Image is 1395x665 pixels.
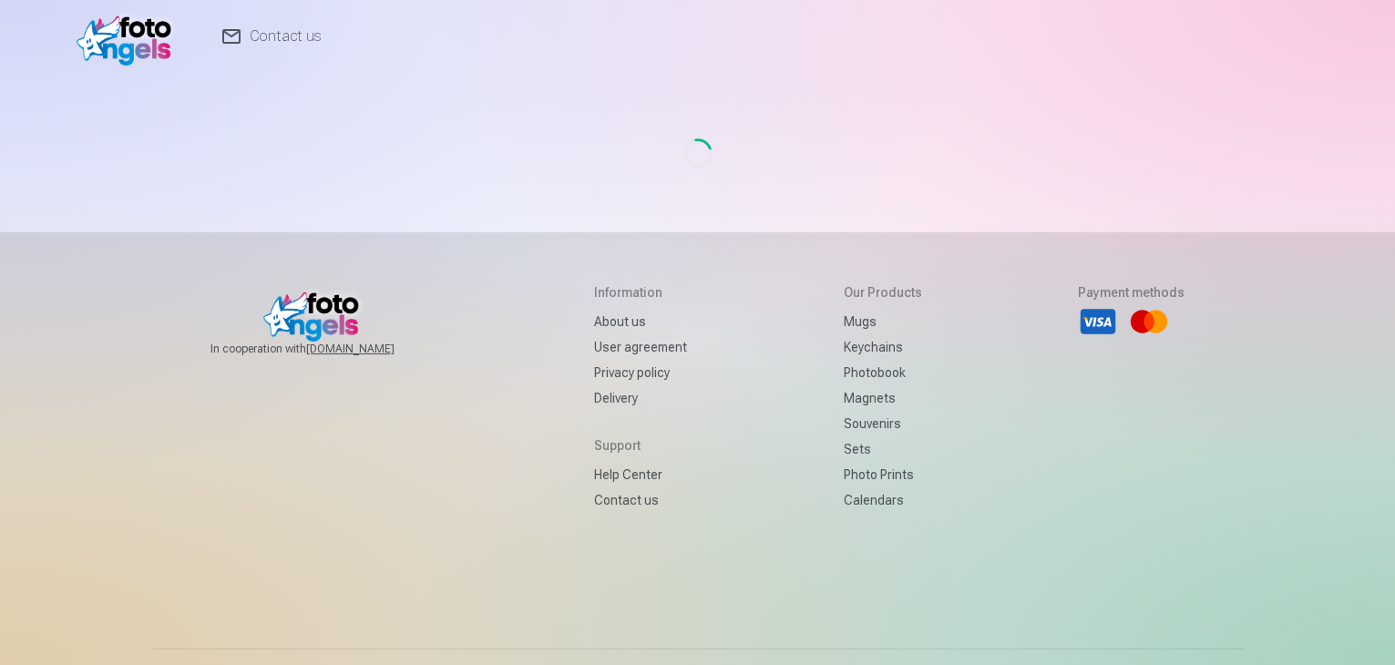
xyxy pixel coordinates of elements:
[594,487,687,513] a: Contact us
[594,462,687,487] a: Help Center
[1078,302,1118,342] li: Visa
[844,283,922,302] h5: Our products
[594,385,687,411] a: Delivery
[594,360,687,385] a: Privacy policy
[844,385,922,411] a: Magnets
[844,487,922,513] a: Calendars
[594,334,687,360] a: User agreement
[844,411,922,436] a: Souvenirs
[844,462,922,487] a: Photo prints
[594,309,687,334] a: About us
[844,360,922,385] a: Photobook
[594,283,687,302] h5: Information
[1129,302,1169,342] li: Mastercard
[306,342,438,356] a: [DOMAIN_NAME]
[210,342,438,356] span: In cooperation with
[77,7,181,66] img: /v1
[1078,283,1185,302] h5: Payment methods
[844,334,922,360] a: Keychains
[594,436,687,455] h5: Support
[844,436,922,462] a: Sets
[844,309,922,334] a: Mugs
